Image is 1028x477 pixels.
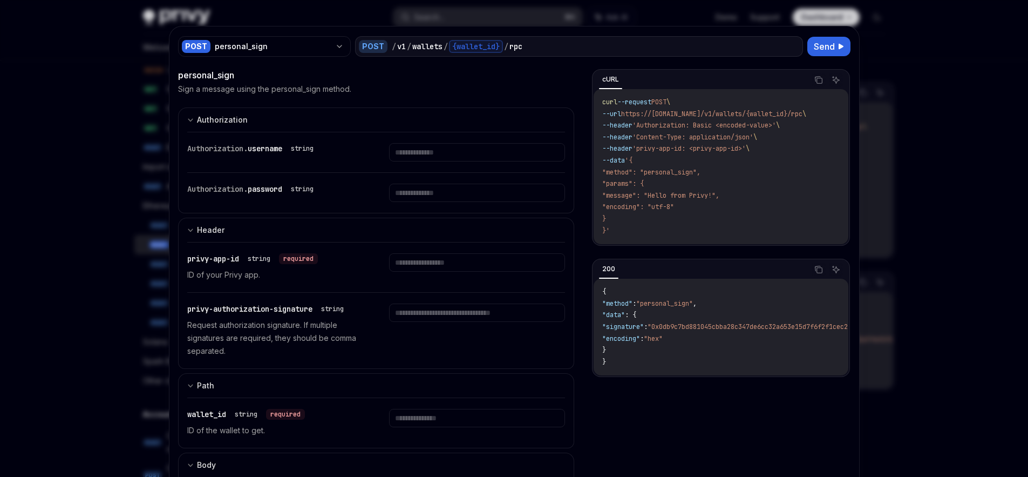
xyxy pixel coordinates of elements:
button: Copy the contents from the code block [812,263,826,277]
div: Authorization [197,113,248,126]
button: expand input section [178,108,575,132]
p: Request authorization signature. If multiple signatures are required, they should be comma separa... [187,319,363,358]
span: curl [602,98,617,106]
div: personal_sign [215,41,331,52]
button: Ask AI [829,263,843,277]
span: "encoding" [602,334,640,343]
button: Send [807,37,850,56]
div: string [291,144,314,153]
span: Authorization. [187,144,248,153]
span: '{ [625,156,632,165]
div: / [444,41,448,52]
button: expand input section [178,453,575,477]
p: ID of your Privy app. [187,268,363,281]
div: privy-authorization-signature [187,304,348,314]
span: , [693,299,697,308]
div: / [407,41,411,52]
span: password [248,184,282,194]
div: personal_sign [178,69,575,82]
span: --header [602,144,632,153]
span: "signature" [602,323,644,331]
span: \ [746,144,750,153]
span: "method" [602,299,632,308]
div: wallet_id [187,409,305,420]
span: --header [602,133,632,142]
div: required [266,409,305,420]
span: "params": { [602,179,644,188]
span: "method": "personal_sign", [602,168,700,177]
span: : [632,299,636,308]
span: Send [814,40,835,53]
span: privy-authorization-signature [187,304,312,314]
div: / [392,41,396,52]
span: username [248,144,282,153]
div: Body [197,459,216,472]
span: "message": "Hello from Privy!", [602,191,719,200]
span: privy-app-id [187,254,239,264]
span: "data" [602,311,625,319]
span: 'Content-Type: application/json' [632,133,753,142]
div: POST [182,40,210,53]
span: 'privy-app-id: <privy-app-id>' [632,144,746,153]
span: POST [651,98,666,106]
p: Sign a message using the personal_sign method. [178,84,351,95]
div: privy-app-id [187,253,318,264]
span: }' [602,226,610,235]
span: } [602,214,606,223]
div: required [279,253,318,264]
div: / [504,41,508,52]
p: ID of the wallet to get. [187,424,363,437]
div: cURL [599,73,622,86]
div: POST [359,40,387,53]
span: } [602,358,606,366]
button: Copy the contents from the code block [812,73,826,87]
span: \ [802,110,806,118]
span: } [602,346,606,354]
div: Header [197,224,224,237]
div: wallets [412,41,442,52]
div: string [291,185,314,193]
div: rpc [509,41,522,52]
span: : { [625,311,636,319]
span: \ [666,98,670,106]
div: Authorization.password [187,184,318,194]
span: --request [617,98,651,106]
span: \ [753,133,757,142]
div: 200 [599,263,618,276]
span: --header [602,121,632,130]
span: wallet_id [187,409,226,419]
span: : [644,323,648,331]
div: string [235,410,257,419]
span: \ [776,121,780,130]
span: --data [602,156,625,165]
button: expand input section [178,218,575,242]
span: --url [602,110,621,118]
div: string [248,254,270,263]
div: Authorization.username [187,143,318,154]
span: "encoding": "utf-8" [602,203,674,211]
span: "personal_sign" [636,299,693,308]
div: string [321,305,344,313]
span: https://[DOMAIN_NAME]/v1/wallets/{wallet_id}/rpc [621,110,802,118]
button: expand input section [178,373,575,398]
button: Ask AI [829,73,843,87]
button: POSTpersonal_sign [178,35,351,58]
div: {wallet_id} [449,40,503,53]
span: : [640,334,644,343]
div: Path [197,379,214,392]
div: v1 [397,41,406,52]
span: Authorization. [187,184,248,194]
span: 'Authorization: Basic <encoded-value>' [632,121,776,130]
span: "hex" [644,334,663,343]
span: { [602,287,606,296]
